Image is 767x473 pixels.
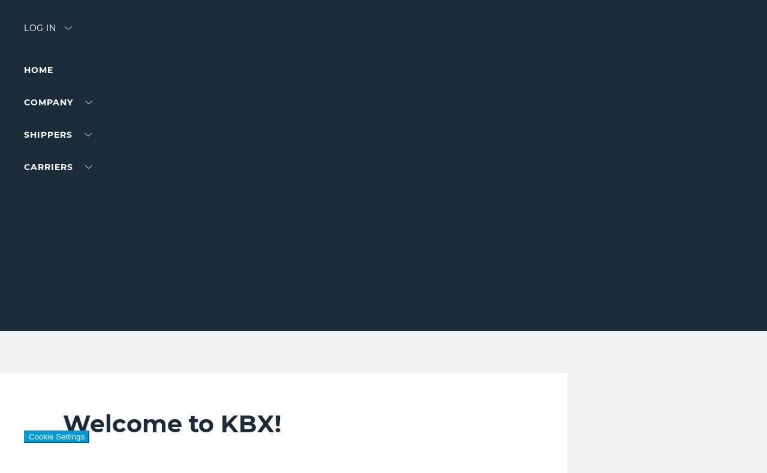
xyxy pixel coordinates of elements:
[24,129,92,140] a: SHIPPERS
[24,430,89,443] button: Cookie Settings
[339,24,428,77] img: kbx logo
[24,162,92,172] a: Carriers
[24,65,53,75] a: Home
[24,97,92,108] a: Company
[63,409,477,439] h2: Welcome to KBX!
[24,24,72,41] div: Log in
[65,26,72,30] img: arrow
